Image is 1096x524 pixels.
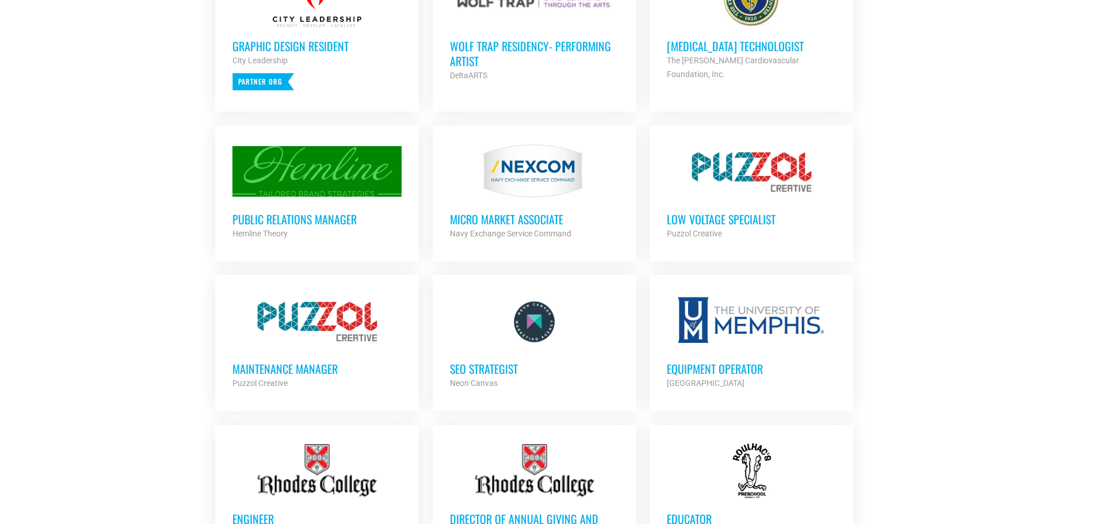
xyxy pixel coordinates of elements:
h3: Maintenance Manager [232,361,402,376]
a: MICRO MARKET ASSOCIATE Navy Exchange Service Command [433,125,636,258]
h3: Public Relations Manager [232,212,402,227]
p: Partner Org [232,73,294,90]
h3: Low Voltage Specialist [667,212,836,227]
strong: The [PERSON_NAME] Cardiovascular Foundation, Inc. [667,56,799,79]
strong: Puzzol Creative [667,229,722,238]
h3: Wolf Trap Residency- Performing Artist [450,39,619,68]
a: Equipment Operator [GEOGRAPHIC_DATA] [650,275,853,407]
strong: Hemline Theory [232,229,288,238]
strong: DeltaARTS [450,71,487,80]
strong: [GEOGRAPHIC_DATA] [667,378,744,388]
h3: [MEDICAL_DATA] Technologist [667,39,836,53]
strong: Navy Exchange Service Command [450,229,571,238]
a: Maintenance Manager Puzzol Creative [215,275,419,407]
strong: Puzzol Creative [232,378,288,388]
h3: SEO Strategist [450,361,619,376]
a: Low Voltage Specialist Puzzol Creative [650,125,853,258]
h3: MICRO MARKET ASSOCIATE [450,212,619,227]
h3: Graphic Design Resident [232,39,402,53]
strong: Neon Canvas [450,378,498,388]
a: SEO Strategist Neon Canvas [433,275,636,407]
strong: City Leadership [232,56,288,65]
a: Public Relations Manager Hemline Theory [215,125,419,258]
h3: Equipment Operator [667,361,836,376]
